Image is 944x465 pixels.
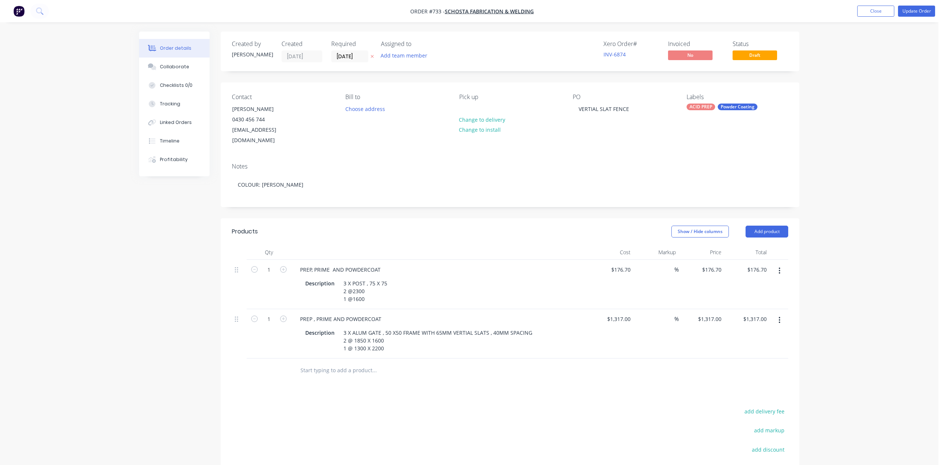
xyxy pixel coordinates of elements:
div: Pick up [459,94,561,101]
span: % [674,315,679,323]
button: Linked Orders [139,113,210,132]
div: [PERSON_NAME] [232,104,294,114]
button: Timeline [139,132,210,150]
button: Add product [746,226,788,238]
button: add discount [748,444,788,454]
button: Add team member [377,50,431,60]
div: Created by [232,40,273,48]
div: Powder Coating [718,104,757,110]
div: Tracking [160,101,180,107]
div: PREP , PRIME AND POWDERCOAT [294,314,387,324]
div: ACID PREP [687,104,715,110]
button: Choose address [341,104,389,114]
span: Order #733 - [410,8,445,15]
div: Markup [634,245,679,260]
div: Assigned to [381,40,455,48]
img: Factory [13,6,24,17]
button: Show / Hide columns [671,226,729,238]
button: Collaborate [139,58,210,76]
div: Labels [687,94,788,101]
button: add markup [750,425,788,435]
a: Schosta Fabrication & Welding [445,8,534,15]
input: Start typing to add a product... [300,363,448,378]
div: [EMAIL_ADDRESS][DOMAIN_NAME] [232,125,294,145]
button: Change to install [455,125,505,135]
span: No [668,50,713,60]
div: Qty [247,245,291,260]
div: Linked Orders [160,119,192,126]
span: Draft [733,50,777,60]
button: Checklists 0/0 [139,76,210,95]
div: Required [331,40,372,48]
div: VERTIAL SLAT FENCE [573,104,635,114]
button: Tracking [139,95,210,113]
button: Update Order [898,6,935,17]
div: Notes [232,163,788,170]
div: COLOUR: [PERSON_NAME] [232,173,788,196]
div: Status [733,40,788,48]
div: [PERSON_NAME] [232,50,273,58]
div: Invoiced [668,40,724,48]
div: Description [302,278,338,289]
div: PO [573,94,674,101]
div: Checklists 0/0 [160,82,193,89]
button: add delivery fee [740,406,788,416]
button: Add team member [381,50,431,60]
div: Products [232,227,258,236]
div: PREP, PRIME AND POWDERCOAT [294,264,387,275]
div: Xero Order # [603,40,659,48]
div: Contact [232,94,333,101]
div: 3 X POST , 75 X 75 2 @2300 1 @1600 [341,278,390,304]
div: Bill to [345,94,447,101]
span: % [674,265,679,274]
div: Cost [588,245,634,260]
button: Close [857,6,894,17]
div: Profitability [160,156,188,163]
div: Total [724,245,770,260]
div: Price [679,245,724,260]
div: Collaborate [160,63,189,70]
div: Timeline [160,138,180,144]
a: INV-6874 [603,51,626,58]
div: 3 X ALUM GATE , 50 X50 FRAME WITH 65MM VERTIAL SLATS , 40MM SPACING 2 @ 1850 X 1600 1 @ 1300 X 2200 [341,327,537,354]
div: Created [282,40,322,48]
button: Change to delivery [455,114,509,124]
div: 0430 456 744 [232,114,294,125]
div: Order details [160,45,191,52]
div: Description [302,327,338,338]
div: [PERSON_NAME]0430 456 744[EMAIL_ADDRESS][DOMAIN_NAME] [226,104,300,146]
button: Profitability [139,150,210,169]
button: Order details [139,39,210,58]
